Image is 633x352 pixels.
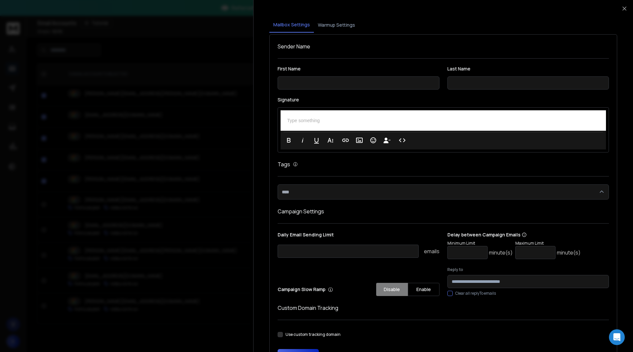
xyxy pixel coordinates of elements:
p: Campaign Slow Ramp [278,286,333,293]
button: Code View [396,134,408,147]
button: Insert Link (Ctrl+K) [339,134,352,147]
button: Italic (Ctrl+I) [296,134,309,147]
button: Emoticons [367,134,379,147]
p: emails [424,247,439,255]
label: Signature [278,97,609,102]
label: Use custom tracking domain [286,332,341,337]
h1: Tags [278,160,290,168]
button: Enable [408,283,439,296]
p: Maximum Limit [515,241,581,246]
label: Clear all replyTo emails [455,291,496,296]
h1: Campaign Settings [278,207,609,215]
p: minute(s) [557,249,581,257]
label: Last Name [447,67,609,71]
p: Minimum Limit [447,241,513,246]
button: Bold (Ctrl+B) [283,134,295,147]
button: Disable [376,283,408,296]
p: minute(s) [489,249,513,257]
label: First Name [278,67,439,71]
label: Reply to [447,267,609,272]
p: Daily Email Sending Limit [278,231,439,241]
button: Insert Unsubscribe Link [381,134,393,147]
button: Mailbox Settings [269,17,314,33]
div: Open Intercom Messenger [609,329,625,345]
button: Warmup Settings [314,18,359,32]
h1: Sender Name [278,42,609,50]
p: Delay between Campaign Emails [447,231,581,238]
h1: Custom Domain Tracking [278,304,609,312]
button: Underline (Ctrl+U) [310,134,323,147]
button: Insert Image (Ctrl+P) [353,134,366,147]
